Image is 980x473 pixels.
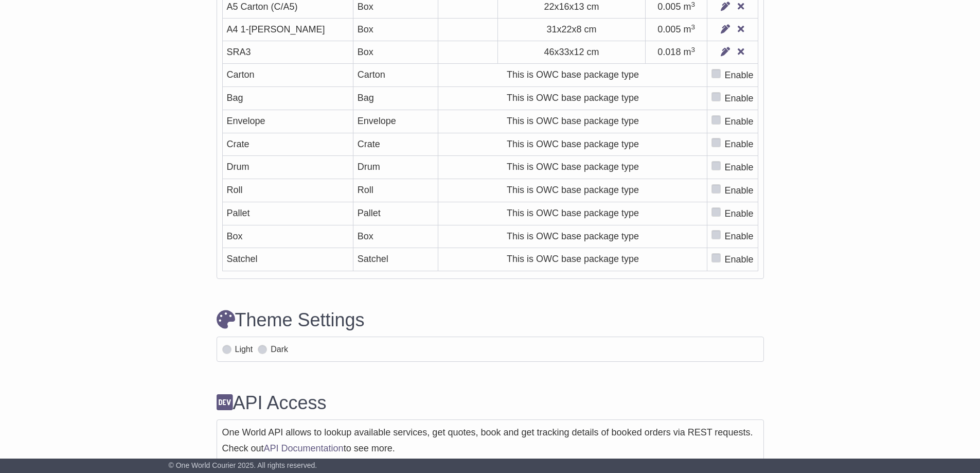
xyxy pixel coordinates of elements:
[222,202,353,225] td: Pallet
[691,1,695,8] sup: 3
[353,202,438,225] td: Pallet
[502,23,641,37] div: x x
[438,202,707,225] td: This is OWC base package type
[546,24,557,34] span: 31
[561,24,572,34] span: 22
[559,2,569,12] span: 16
[353,64,438,87] td: Carton
[544,47,554,57] span: 46
[222,156,353,179] td: Drum
[724,137,753,151] label: Enable
[217,310,764,330] h3: Theme Settings
[235,344,253,354] label: Light
[438,110,707,133] td: This is OWC base package type
[657,24,681,34] span: 0.005
[353,179,438,202] td: Roll
[222,225,353,248] td: Box
[222,133,353,156] td: Crate
[577,24,582,34] span: 8
[222,41,353,64] td: SRA3
[438,248,707,271] td: This is OWC base package type
[587,47,599,57] span: cm
[584,24,597,34] span: cm
[657,47,681,57] span: 0.018
[683,2,695,12] span: m
[222,179,353,202] td: Roll
[438,133,707,156] td: This is OWC base package type
[264,443,344,453] a: API Documentation
[438,156,707,179] td: This is OWC base package type
[691,46,695,54] sup: 3
[438,179,707,202] td: This is OWC base package type
[724,92,753,106] label: Enable
[683,24,695,34] span: m
[438,87,707,110] td: This is OWC base package type
[438,225,707,248] td: This is OWC base package type
[502,45,641,59] div: x x
[353,133,438,156] td: Crate
[353,156,438,179] td: Drum
[222,427,758,439] p: One World API allows to lookup available services, get quotes, book and get tracking details of b...
[353,87,438,110] td: Bag
[222,443,758,454] p: Check out to see more.
[724,230,753,243] label: Enable
[271,344,288,354] label: Dark
[222,19,353,41] td: A4 1-[PERSON_NAME]
[438,64,707,87] td: This is OWC base package type
[217,393,764,413] h3: API Access
[222,248,353,271] td: Satchel
[353,248,438,271] td: Satchel
[587,2,599,12] span: cm
[724,161,753,174] label: Enable
[724,207,753,221] label: Enable
[222,87,353,110] td: Bag
[169,461,317,469] span: © One World Courier 2025. All rights reserved.
[724,184,753,198] label: Enable
[574,2,584,12] span: 13
[222,64,353,87] td: Carton
[222,110,353,133] td: Envelope
[353,41,438,64] td: Box
[353,225,438,248] td: Box
[683,47,695,57] span: m
[559,47,569,57] span: 33
[353,110,438,133] td: Envelope
[353,19,438,41] td: Box
[691,23,695,31] sup: 3
[724,253,753,267] label: Enable
[544,2,554,12] span: 22
[574,47,584,57] span: 12
[724,115,753,129] label: Enable
[724,68,753,82] label: Enable
[657,2,681,12] span: 0.005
